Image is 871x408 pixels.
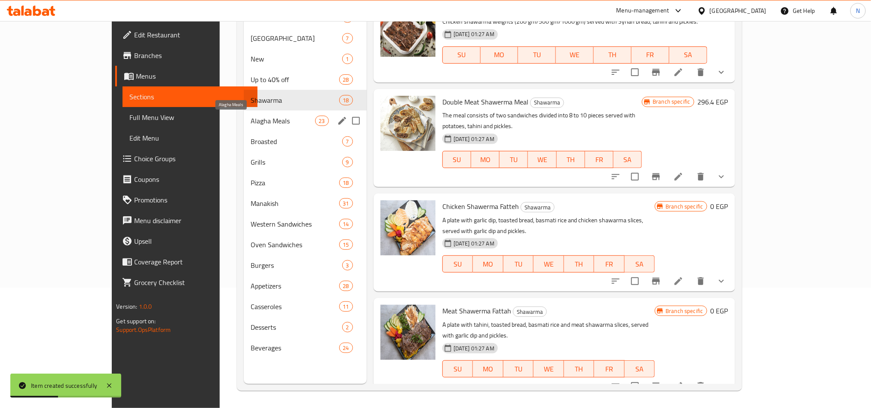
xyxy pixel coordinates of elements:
div: Desserts [251,322,342,332]
a: Edit menu item [673,67,684,77]
span: SU [446,258,469,270]
span: SU [446,49,477,61]
div: items [339,178,353,188]
svg: Show Choices [716,276,727,286]
div: Desserts2 [244,317,367,337]
span: [GEOGRAPHIC_DATA] [251,33,342,43]
div: Shawarma [513,307,547,317]
div: items [342,157,353,167]
div: Casseroles11 [244,296,367,317]
span: 28 [340,282,353,290]
div: Pizza [251,178,339,188]
span: 18 [340,179,353,187]
span: TH [597,49,628,61]
span: Choice Groups [134,153,250,164]
span: WE [531,153,553,166]
button: FR [585,151,613,168]
button: delete [690,62,711,83]
div: items [342,33,353,43]
span: SA [673,49,704,61]
img: Meat Shawerma Fattah [380,305,435,360]
span: Up to 40% off [251,74,339,85]
p: A plate with tahini, toasted bread, basmati rice and meat shawarma slices, served with garlic dip... [442,319,655,341]
svg: Show Choices [716,172,727,182]
span: SU [446,363,469,375]
div: items [342,54,353,64]
span: New [251,54,342,64]
a: Edit menu item [673,172,684,182]
a: Edit Restaurant [115,25,257,45]
span: 1.0.0 [139,301,152,312]
span: 24 [340,344,353,352]
div: items [315,116,329,126]
span: Oven Sandwiches [251,239,339,250]
button: SU [442,360,473,377]
span: Casseroles [251,301,339,312]
h6: 0 EGP [711,200,728,212]
span: WE [537,258,561,270]
span: 1 [343,55,353,63]
span: Appetizers [251,281,339,291]
button: FR [594,255,625,273]
span: Sections [129,92,250,102]
span: 18 [340,96,353,104]
span: SA [628,363,652,375]
div: Alagha Meals23edit [244,110,367,131]
button: WE [528,151,556,168]
a: Full Menu View [123,107,257,128]
button: show more [711,271,732,291]
span: MO [475,153,496,166]
span: Branch specific [649,98,693,106]
button: delete [690,166,711,187]
button: TH [557,151,585,168]
button: sort-choices [605,376,626,396]
span: Menu disclaimer [134,215,250,226]
h6: 296.4 EGP [698,96,728,108]
button: SA [613,151,642,168]
span: [DATE] 01:27 AM [450,344,498,353]
button: TH [594,46,632,64]
span: WE [537,363,561,375]
div: Grills [251,157,342,167]
h6: 0 EGP [711,305,728,317]
div: Burgers [251,260,342,270]
span: Manakish [251,198,339,209]
span: FR [589,153,610,166]
span: TH [567,363,591,375]
a: Choice Groups [115,148,257,169]
button: sort-choices [605,166,626,187]
img: Meat Shawarma Cutlets [380,2,435,57]
button: FR [594,360,625,377]
span: 14 [340,220,353,228]
span: Menus [136,71,250,81]
p: Chicken shawarma weights (200 gm/500 gm/1000 gm) served with Syrian bread, tahini and pickles. [442,16,707,27]
span: 28 [340,76,353,84]
a: Branches [115,45,257,66]
div: items [339,198,353,209]
button: SU [442,255,473,273]
span: 31 [340,199,353,208]
span: Select to update [626,168,644,186]
button: show more [711,166,732,187]
button: MO [481,46,518,64]
div: Shawarma [530,98,564,108]
svg: Show Choices [716,381,727,391]
div: items [339,74,353,85]
button: MO [471,151,500,168]
a: Support.OpsPlatform [116,324,171,335]
div: Burgers3 [244,255,367,276]
div: [GEOGRAPHIC_DATA] [710,6,767,15]
span: MO [476,258,500,270]
div: Broasted7 [244,131,367,152]
div: [GEOGRAPHIC_DATA]7 [244,28,367,49]
div: items [342,260,353,270]
a: Sections [123,86,257,107]
a: Coupons [115,169,257,190]
button: delete [690,271,711,291]
div: New Alagha [251,33,342,43]
img: Chicken Shawerma Fatteh [380,200,435,255]
a: Edit menu item [673,276,684,286]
